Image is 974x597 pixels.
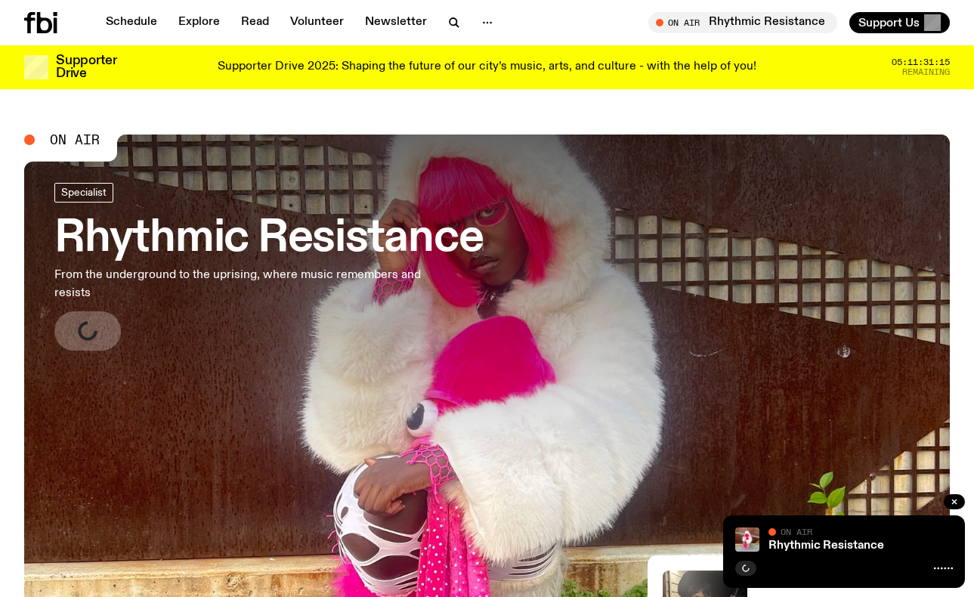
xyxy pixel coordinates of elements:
[97,12,166,33] a: Schedule
[735,527,759,552] img: Attu crouches on gravel in front of a brown wall. They are wearing a white fur coat with a hood, ...
[218,60,756,74] p: Supporter Drive 2025: Shaping the future of our city’s music, arts, and culture - with the help o...
[281,12,353,33] a: Volunteer
[50,133,100,147] span: On Air
[232,12,278,33] a: Read
[56,54,116,80] h3: Supporter Drive
[356,12,436,33] a: Newsletter
[54,183,483,351] a: Rhythmic ResistanceFrom the underground to the uprising, where music remembers and resists
[768,540,884,552] a: Rhythmic Resistance
[54,218,483,260] h3: Rhythmic Resistance
[54,183,113,203] a: Specialist
[849,12,950,33] button: Support Us
[902,68,950,76] span: Remaining
[781,527,812,537] span: On Air
[169,12,229,33] a: Explore
[54,266,441,302] p: From the underground to the uprising, where music remembers and resists
[648,12,837,33] button: On AirRhythmic Resistance
[892,58,950,67] span: 05:11:31:15
[858,16,920,29] span: Support Us
[61,187,107,198] span: Specialist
